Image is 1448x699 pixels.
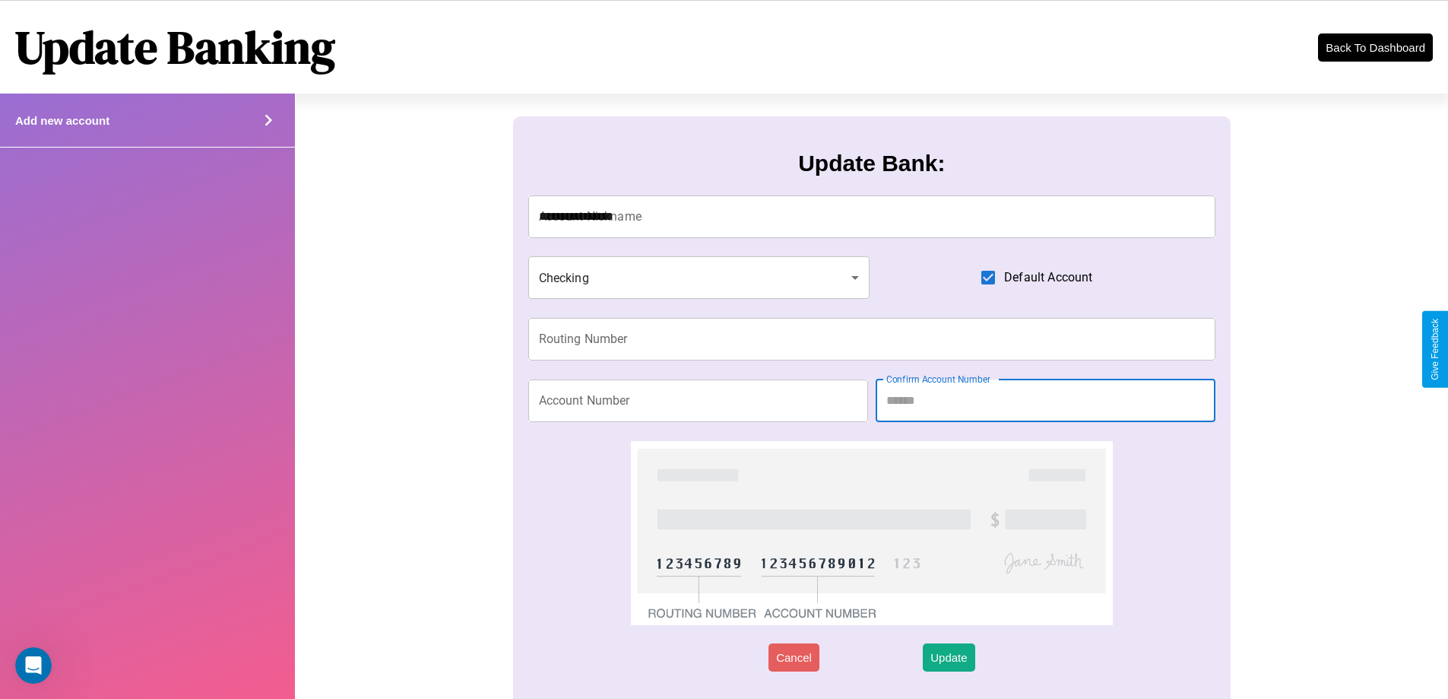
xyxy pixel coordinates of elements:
[528,256,870,299] div: Checking
[1430,319,1440,380] div: Give Feedback
[798,151,945,176] h3: Update Bank:
[1318,33,1433,62] button: Back To Dashboard
[15,114,109,127] h4: Add new account
[1004,268,1092,287] span: Default Account
[768,643,819,672] button: Cancel
[631,441,1112,625] img: check
[15,647,52,684] iframe: Intercom live chat
[15,16,335,78] h1: Update Banking
[923,643,974,672] button: Update
[886,373,990,386] label: Confirm Account Number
